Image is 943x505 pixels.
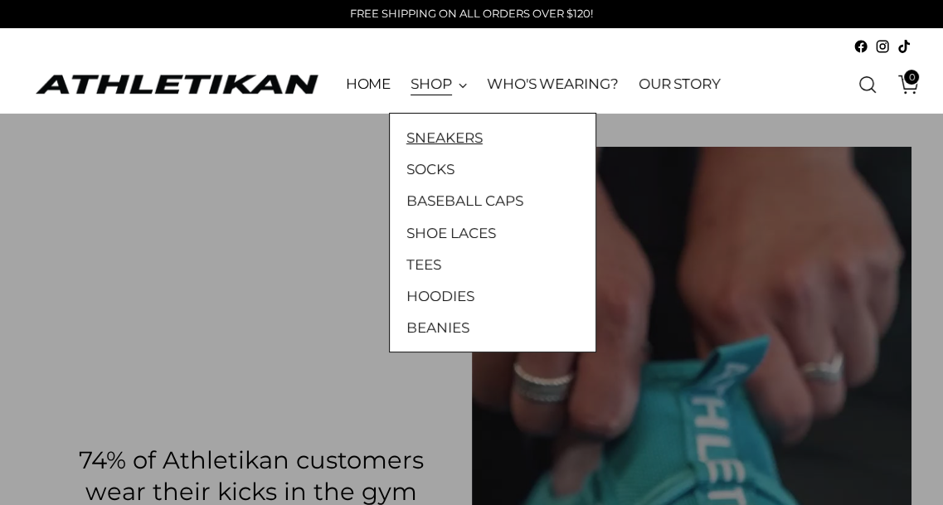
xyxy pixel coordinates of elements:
p: FREE SHIPPING ON ALL ORDERS OVER $120! [350,6,593,22]
a: Open search modal [851,68,884,101]
a: WHO'S WEARING? [487,66,619,103]
a: SHOP [411,66,467,103]
a: HOME [346,66,391,103]
a: ATHLETIKAN [32,71,322,97]
a: OUR STORY [639,66,721,103]
a: Open cart modal [886,68,919,101]
span: 0 [904,70,919,85]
